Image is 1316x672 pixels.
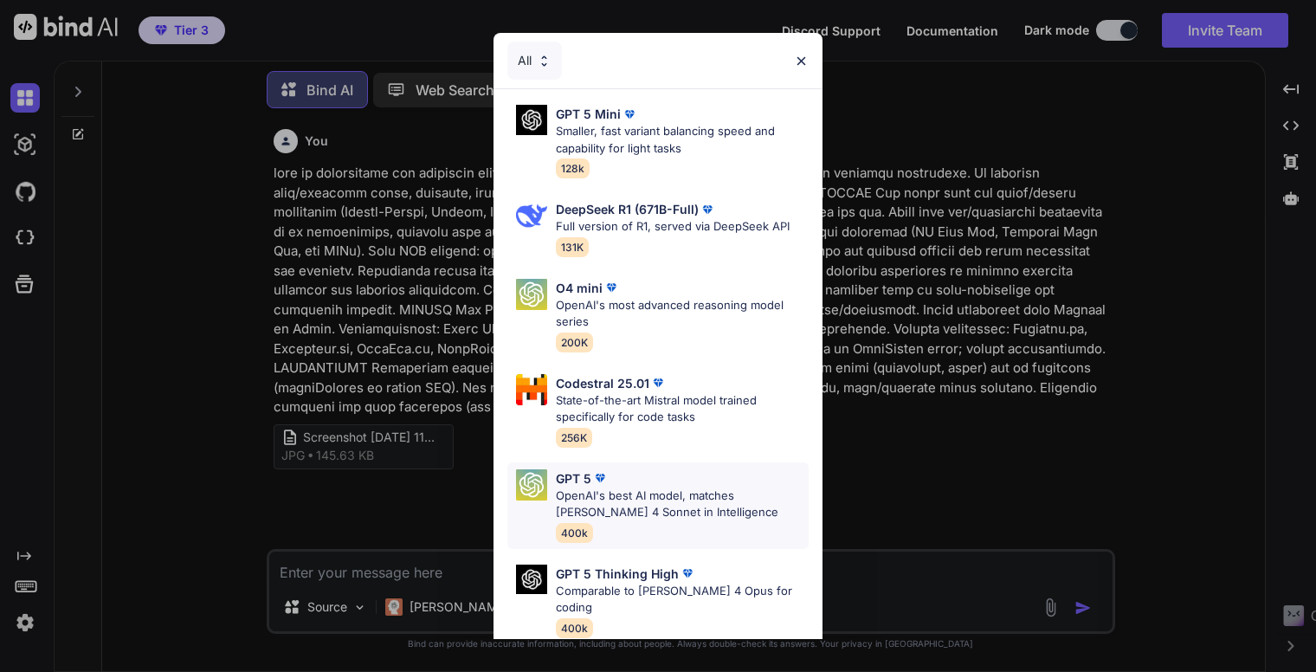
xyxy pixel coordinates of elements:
[516,469,547,501] img: Pick Models
[556,392,809,426] p: State-of-the-art Mistral model trained specifically for code tasks
[556,488,809,521] p: OpenAI's best AI model, matches [PERSON_NAME] 4 Sonnet in Intelligence
[516,200,547,231] img: Pick Models
[556,218,790,236] p: Full version of R1, served via DeepSeek API
[603,279,620,296] img: premium
[556,618,593,638] span: 400k
[537,54,552,68] img: Pick Models
[556,565,679,583] p: GPT 5 Thinking High
[516,565,547,595] img: Pick Models
[556,583,809,617] p: Comparable to [PERSON_NAME] 4 Opus for coding
[699,201,716,218] img: premium
[556,469,591,488] p: GPT 5
[516,105,547,135] img: Pick Models
[621,106,638,123] img: premium
[556,428,592,448] span: 256K
[556,523,593,543] span: 400k
[556,237,589,257] span: 131K
[556,123,809,157] p: Smaller, fast variant balancing speed and capability for light tasks
[556,200,699,218] p: DeepSeek R1 (671B-Full)
[679,565,696,582] img: premium
[556,158,590,178] span: 128k
[591,469,609,487] img: premium
[556,333,593,352] span: 200K
[516,279,547,310] img: Pick Models
[556,279,603,297] p: O4 mini
[556,297,809,331] p: OpenAI's most advanced reasoning model series
[507,42,562,80] div: All
[556,105,621,123] p: GPT 5 Mini
[556,374,649,392] p: Codestral 25.01
[516,374,547,405] img: Pick Models
[649,374,667,391] img: premium
[794,54,809,68] img: close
